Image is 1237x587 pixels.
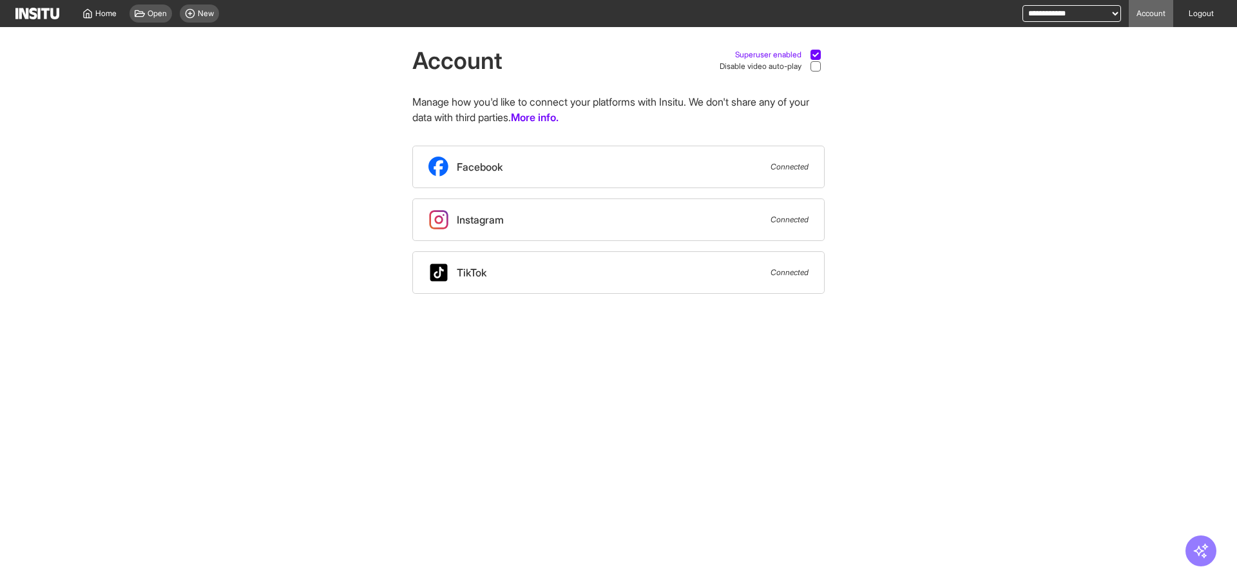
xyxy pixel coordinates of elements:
[457,265,486,280] span: TikTok
[198,8,214,19] span: New
[771,215,809,225] span: Connected
[771,162,809,172] span: Connected
[771,267,809,278] span: Connected
[412,94,825,125] p: Manage how you'd like to connect your platforms with Insitu. We don't share any of your data with...
[735,50,801,60] span: Superuser enabled
[457,159,503,175] span: Facebook
[511,110,559,125] a: More info.
[457,212,504,227] span: Instagram
[148,8,167,19] span: Open
[95,8,117,19] span: Home
[720,61,801,72] span: Disable video auto-play
[412,48,503,73] h1: Account
[15,8,59,19] img: Logo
